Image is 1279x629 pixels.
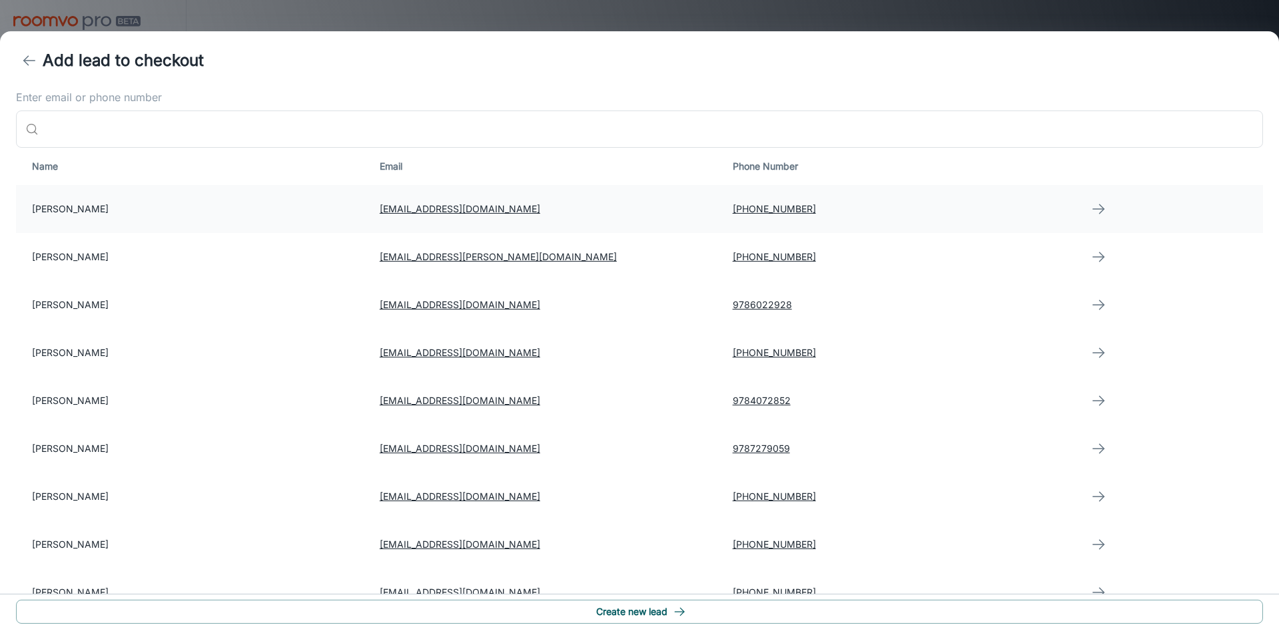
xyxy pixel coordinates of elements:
[380,251,617,262] a: [EMAIL_ADDRESS][PERSON_NAME][DOMAIN_NAME]
[380,299,540,310] a: [EMAIL_ADDRESS][DOMAIN_NAME]
[380,586,540,598] a: [EMAIL_ADDRESS][DOMAIN_NAME]
[380,443,540,454] a: [EMAIL_ADDRESS][DOMAIN_NAME]
[733,586,816,598] a: [PHONE_NUMBER]
[16,90,1263,105] label: Enter email or phone number
[733,538,816,550] a: [PHONE_NUMBER]
[16,473,369,521] td: [PERSON_NAME]
[380,491,540,502] a: [EMAIL_ADDRESS][DOMAIN_NAME]
[733,491,816,502] a: [PHONE_NUMBER]
[733,203,816,214] a: [PHONE_NUMBER]
[733,395,791,406] a: 9784072852
[16,281,369,329] td: [PERSON_NAME]
[16,233,369,281] td: [PERSON_NAME]
[733,251,816,262] a: [PHONE_NUMBER]
[16,600,1263,624] button: Create new lead
[16,568,369,616] td: [PERSON_NAME]
[380,395,540,406] a: [EMAIL_ADDRESS][DOMAIN_NAME]
[369,148,722,185] th: Email
[733,299,792,310] a: 9786022928
[43,49,204,73] h4: Add lead to checkout
[380,347,540,358] a: [EMAIL_ADDRESS][DOMAIN_NAME]
[733,443,790,454] a: 9787279059
[16,47,43,74] button: back
[16,425,369,473] td: [PERSON_NAME]
[16,185,369,233] td: [PERSON_NAME]
[16,521,369,568] td: [PERSON_NAME]
[16,148,369,185] th: Name
[733,347,816,358] a: [PHONE_NUMBER]
[722,148,1075,185] th: Phone Number
[380,538,540,550] a: [EMAIL_ADDRESS][DOMAIN_NAME]
[380,203,540,214] a: [EMAIL_ADDRESS][DOMAIN_NAME]
[16,377,369,425] td: [PERSON_NAME]
[16,329,369,377] td: [PERSON_NAME]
